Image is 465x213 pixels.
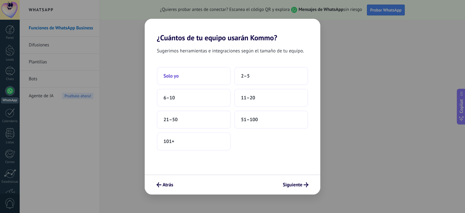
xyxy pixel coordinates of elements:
span: Sugerimos herramientas e integraciones según el tamaño de tu equipo. [157,47,304,55]
span: Solo yo [163,73,179,79]
button: 21–50 [157,111,231,129]
h2: ¿Cuántos de tu equipo usarán Kommo? [145,19,320,42]
span: Atrás [163,183,173,187]
button: 11–20 [234,89,308,107]
button: 51–100 [234,111,308,129]
span: 6–10 [163,95,175,101]
span: 101+ [163,138,174,145]
button: 6–10 [157,89,231,107]
span: 11–20 [241,95,255,101]
button: Atrás [154,180,176,190]
button: Solo yo [157,67,231,85]
span: Siguiente [283,183,302,187]
button: Siguiente [280,180,311,190]
button: 2–5 [234,67,308,85]
button: 101+ [157,132,231,151]
span: 51–100 [241,117,258,123]
span: 21–50 [163,117,178,123]
span: 2–5 [241,73,250,79]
